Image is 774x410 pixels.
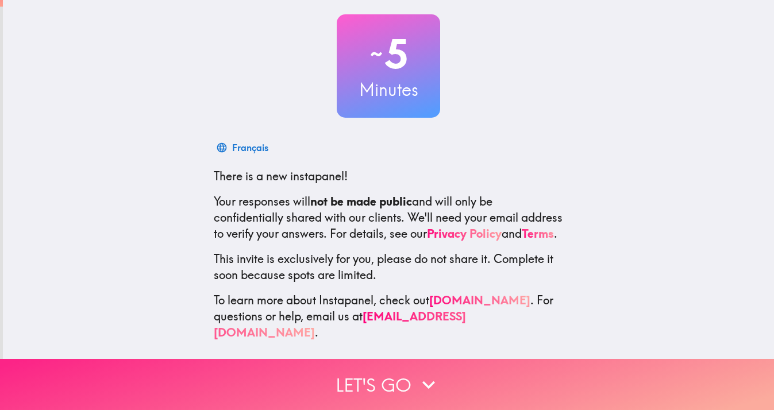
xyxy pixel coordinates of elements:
[214,136,273,159] button: Français
[214,309,466,339] a: [EMAIL_ADDRESS][DOMAIN_NAME]
[427,226,502,241] a: Privacy Policy
[214,169,348,183] span: There is a new instapanel!
[214,292,563,341] p: To learn more about Instapanel, check out . For questions or help, email us at .
[522,226,554,241] a: Terms
[337,30,440,78] h2: 5
[232,140,268,156] div: Français
[214,194,563,242] p: Your responses will and will only be confidentially shared with our clients. We'll need your emai...
[337,78,440,102] h3: Minutes
[214,251,563,283] p: This invite is exclusively for you, please do not share it. Complete it soon because spots are li...
[429,293,530,307] a: [DOMAIN_NAME]
[310,194,412,208] b: not be made public
[368,37,384,71] span: ~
